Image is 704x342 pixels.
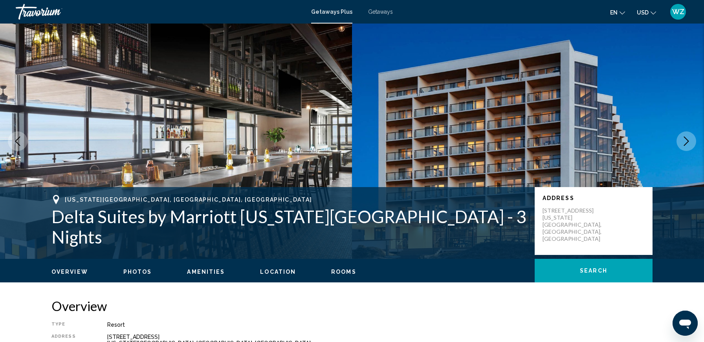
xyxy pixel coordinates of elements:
span: Photos [123,269,152,275]
p: [STREET_ADDRESS] [US_STATE][GEOGRAPHIC_DATA], [GEOGRAPHIC_DATA], [GEOGRAPHIC_DATA] [543,207,605,242]
button: Previous image [8,131,27,151]
div: Type [51,322,88,328]
button: Next image [676,131,696,151]
button: Location [260,268,296,275]
button: Photos [123,268,152,275]
button: Amenities [187,268,225,275]
button: User Menu [668,4,688,20]
span: Search [580,268,607,274]
div: Resort [107,322,653,328]
span: Rooms [331,269,356,275]
button: Search [535,259,653,282]
button: Change language [610,7,625,18]
button: Rooms [331,268,356,275]
span: [US_STATE][GEOGRAPHIC_DATA], [GEOGRAPHIC_DATA], [GEOGRAPHIC_DATA] [65,196,312,203]
span: Location [260,269,296,275]
span: en [610,9,618,16]
h1: Delta Suites by Marriott [US_STATE][GEOGRAPHIC_DATA] - 3 Nights [51,206,527,247]
h2: Overview [51,298,653,314]
span: Amenities [187,269,225,275]
a: Getaways Plus [311,9,352,15]
iframe: Button to launch messaging window [673,311,698,336]
span: USD [637,9,649,16]
span: WZ [672,8,684,16]
button: Change currency [637,7,656,18]
button: Overview [51,268,88,275]
a: Travorium [16,4,303,20]
p: Address [543,195,645,201]
a: Getaways [368,9,393,15]
span: Overview [51,269,88,275]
